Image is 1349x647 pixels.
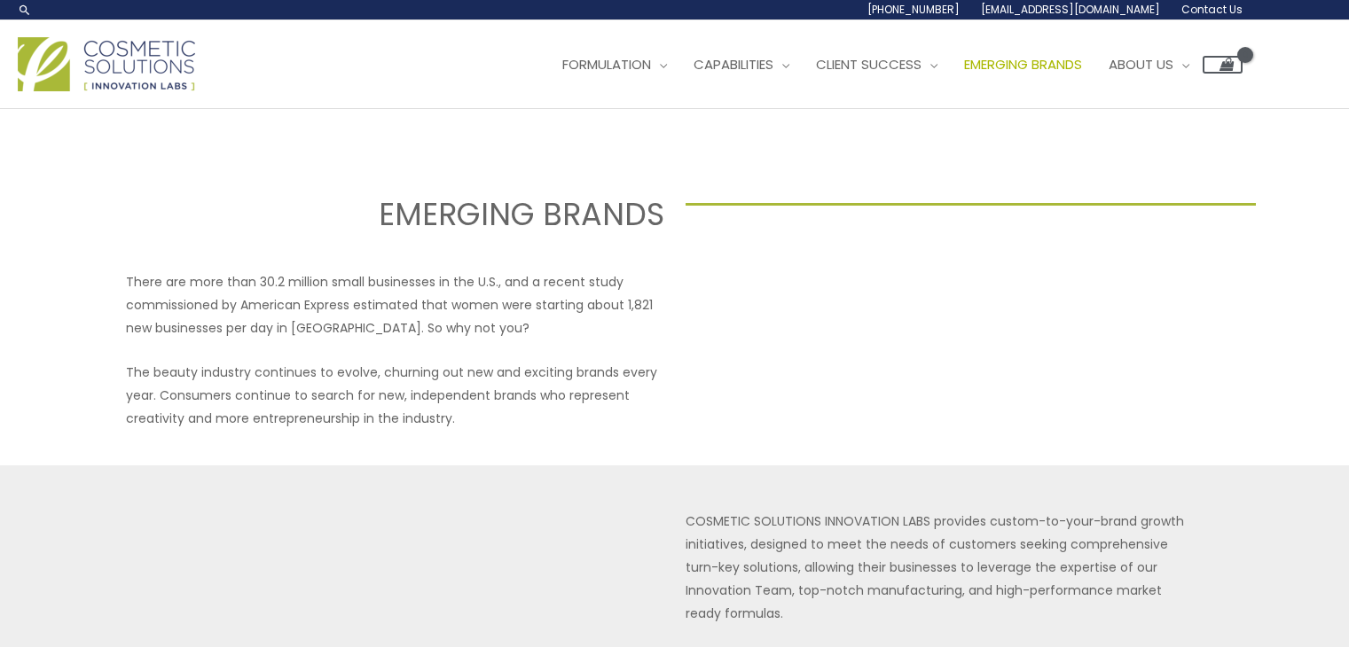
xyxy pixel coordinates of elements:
span: [PHONE_NUMBER] [867,2,960,17]
span: Capabilities [694,55,773,74]
p: The beauty industry continues to evolve, churning out new and exciting brands every year. Consume... [126,361,664,430]
a: Emerging Brands [951,38,1095,91]
h2: EMERGING BRANDS [93,194,664,235]
nav: Site Navigation [536,38,1243,91]
span: Emerging Brands [964,55,1082,74]
a: Capabilities [680,38,803,91]
a: Formulation [549,38,680,91]
span: [EMAIL_ADDRESS][DOMAIN_NAME] [981,2,1160,17]
p: There are more than 30.2 million small businesses in the U.S., and a recent study commissioned by... [126,270,664,339]
span: Formulation [562,55,651,74]
a: Client Success [803,38,951,91]
img: Cosmetic Solutions Logo [18,37,195,91]
a: View Shopping Cart, empty [1203,56,1243,74]
span: Client Success [816,55,922,74]
span: Contact Us [1181,2,1243,17]
span: About Us [1109,55,1173,74]
a: Search icon link [18,3,32,17]
a: About Us [1095,38,1203,91]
